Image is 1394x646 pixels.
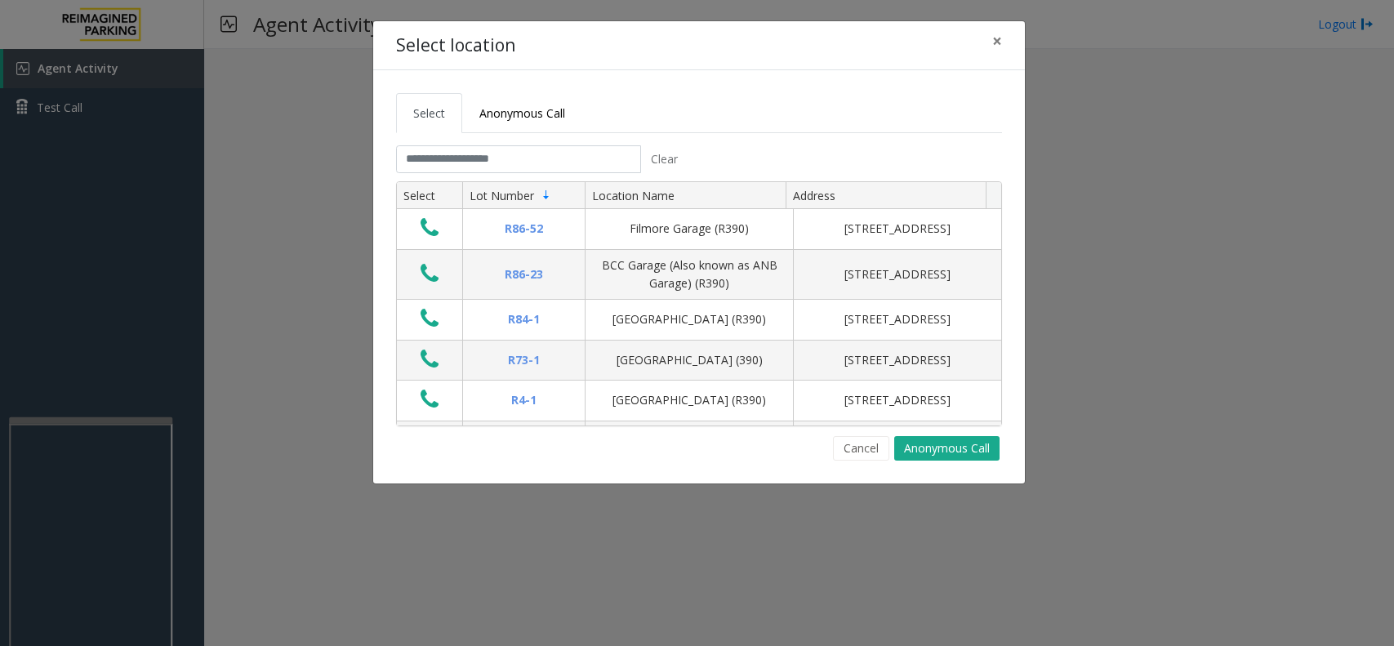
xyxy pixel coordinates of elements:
[595,256,783,293] div: BCC Garage (Also known as ANB Garage) (R390)
[804,310,991,328] div: [STREET_ADDRESS]
[595,391,783,409] div: [GEOGRAPHIC_DATA] (R390)
[396,33,515,59] h4: Select location
[804,220,991,238] div: [STREET_ADDRESS]
[540,189,553,202] span: Sortable
[592,188,675,203] span: Location Name
[595,310,783,328] div: [GEOGRAPHIC_DATA] (R390)
[641,145,687,173] button: Clear
[833,436,889,461] button: Cancel
[479,105,565,121] span: Anonymous Call
[992,29,1002,52] span: ×
[981,21,1013,61] button: Close
[804,391,991,409] div: [STREET_ADDRESS]
[397,182,1001,425] div: Data table
[473,220,575,238] div: R86-52
[595,351,783,369] div: [GEOGRAPHIC_DATA] (390)
[804,351,991,369] div: [STREET_ADDRESS]
[894,436,1000,461] button: Anonymous Call
[804,265,991,283] div: [STREET_ADDRESS]
[473,391,575,409] div: R4-1
[473,351,575,369] div: R73-1
[413,105,445,121] span: Select
[473,265,575,283] div: R86-23
[595,220,783,238] div: Filmore Garage (R390)
[473,310,575,328] div: R84-1
[397,182,462,210] th: Select
[793,188,835,203] span: Address
[396,93,1002,133] ul: Tabs
[470,188,534,203] span: Lot Number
